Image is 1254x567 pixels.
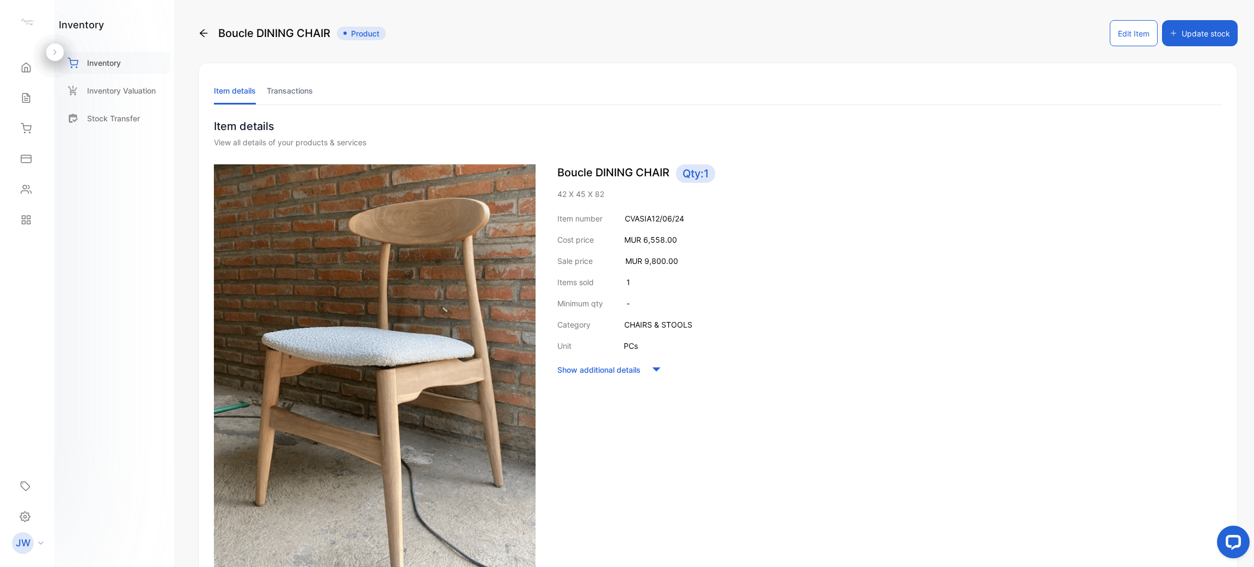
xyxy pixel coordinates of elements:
[557,319,591,330] p: Category
[214,137,1222,148] div: View all details of your products & services
[19,14,35,30] img: logo
[1208,521,1254,567] iframe: LiveChat chat widget
[198,20,386,46] div: Boucle DINING CHAIR
[557,255,593,267] p: Sale price
[1110,20,1158,46] button: Edit Item
[557,164,1222,183] p: Boucle DINING CHAIR
[557,364,641,375] p: Show additional details
[214,77,256,104] li: Item details
[59,107,170,130] a: Stock Transfer
[626,298,630,309] p: -
[214,118,1222,134] p: Item details
[626,276,630,288] p: 1
[267,77,313,104] li: Transactions
[87,113,140,124] p: Stock Transfer
[625,256,678,266] span: MUR 9,800.00
[557,213,603,224] p: Item number
[624,235,677,244] span: MUR 6,558.00
[59,52,170,74] a: Inventory
[87,85,156,96] p: Inventory Valuation
[16,536,30,550] p: JW
[624,340,638,352] p: PCs
[557,276,594,288] p: Items sold
[59,17,104,32] h1: inventory
[87,57,121,69] p: Inventory
[59,79,170,102] a: Inventory Valuation
[557,188,1222,200] p: 42 X 45 X 82
[557,234,594,245] p: Cost price
[625,213,684,224] p: CVASIA12/06/24
[1162,20,1238,46] button: Update stock
[557,298,603,309] p: Minimum qty
[337,27,386,40] span: Product
[676,164,715,183] span: Qty: 1
[624,319,692,330] p: CHAIRS & STOOLS
[557,340,571,352] p: Unit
